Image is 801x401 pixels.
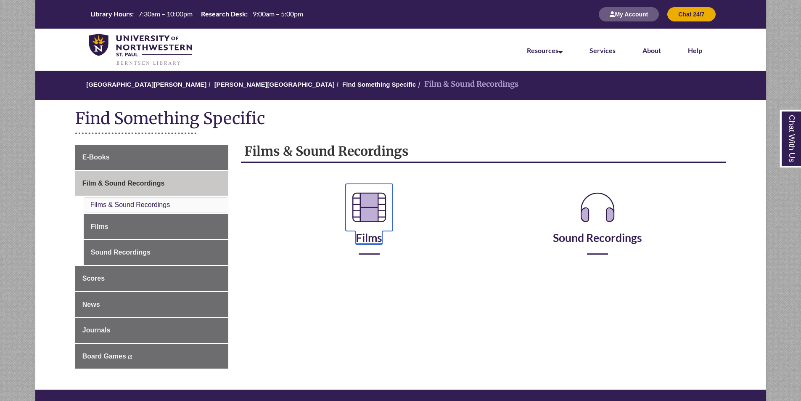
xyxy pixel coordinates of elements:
[599,7,659,21] button: My Account
[82,301,100,308] span: News
[82,275,105,282] span: Scores
[82,327,111,334] span: Journals
[198,9,249,19] th: Research Desk:
[82,353,126,360] span: Board Games
[75,108,726,130] h1: Find Something Specific
[87,9,135,19] th: Library Hours:
[75,171,228,196] a: Film & Sound Recordings
[86,81,206,88] a: [GEOGRAPHIC_DATA][PERSON_NAME]
[138,10,193,18] span: 7:30am – 10:00pm
[553,209,642,244] a: Sound Recordings
[599,11,659,18] a: My Account
[128,355,132,359] i: This link opens in a new window
[527,46,563,54] a: Resources
[75,292,228,317] a: News
[82,154,110,161] span: E-Books
[87,9,307,19] a: Hours Today
[667,7,715,21] button: Chat 24/7
[75,318,228,343] a: Journals
[416,78,518,90] li: Film & Sound Recordings
[75,145,228,170] a: E-Books
[84,240,228,265] a: Sound Recordings
[688,46,702,54] a: Help
[667,11,715,18] a: Chat 24/7
[241,141,726,163] h2: Films & Sound Recordings
[82,180,165,187] span: Film & Sound Recordings
[75,266,228,291] a: Scores
[84,214,228,239] a: Films
[214,81,335,88] a: [PERSON_NAME][GEOGRAPHIC_DATA]
[253,10,303,18] span: 9:00am – 5:00pm
[89,34,192,66] img: UNWSP Library Logo
[590,46,616,54] a: Services
[342,81,416,88] a: Find Something Specific
[87,9,307,19] table: Hours Today
[642,46,661,54] a: About
[346,209,393,244] a: Films
[75,145,228,369] div: Guide Page Menu
[75,344,228,369] a: Board Games
[90,201,170,208] a: Films & Sound Recordings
